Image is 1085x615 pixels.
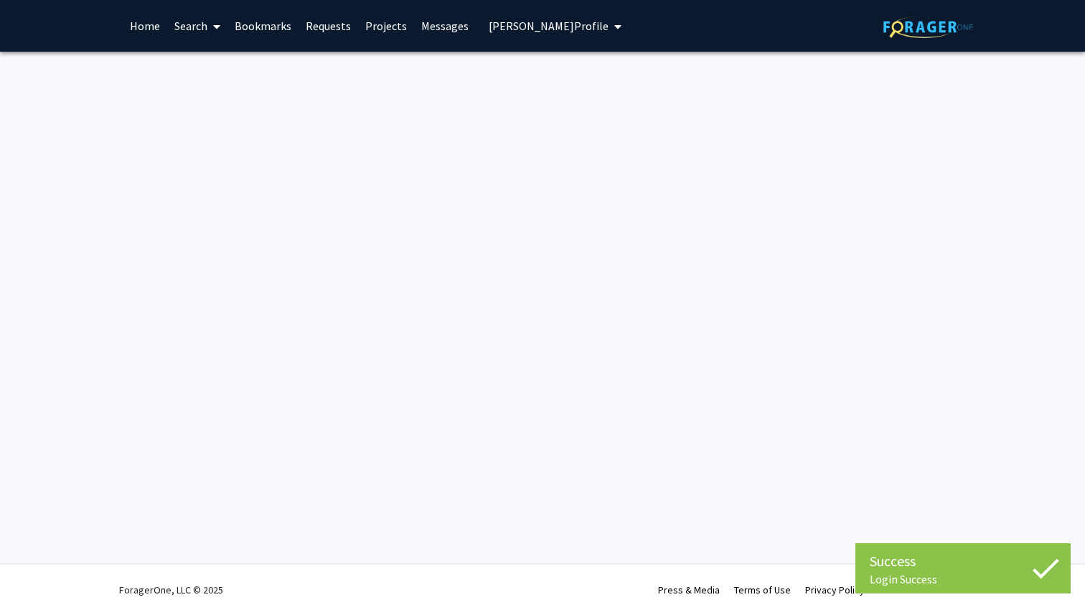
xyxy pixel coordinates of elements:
[119,565,223,615] div: ForagerOne, LLC © 2025
[227,1,299,51] a: Bookmarks
[123,1,167,51] a: Home
[883,16,973,38] img: ForagerOne Logo
[489,19,609,33] span: [PERSON_NAME] Profile
[870,550,1056,572] div: Success
[299,1,358,51] a: Requests
[870,572,1056,586] div: Login Success
[805,583,865,596] a: Privacy Policy
[414,1,476,51] a: Messages
[734,583,791,596] a: Terms of Use
[658,583,720,596] a: Press & Media
[167,1,227,51] a: Search
[358,1,414,51] a: Projects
